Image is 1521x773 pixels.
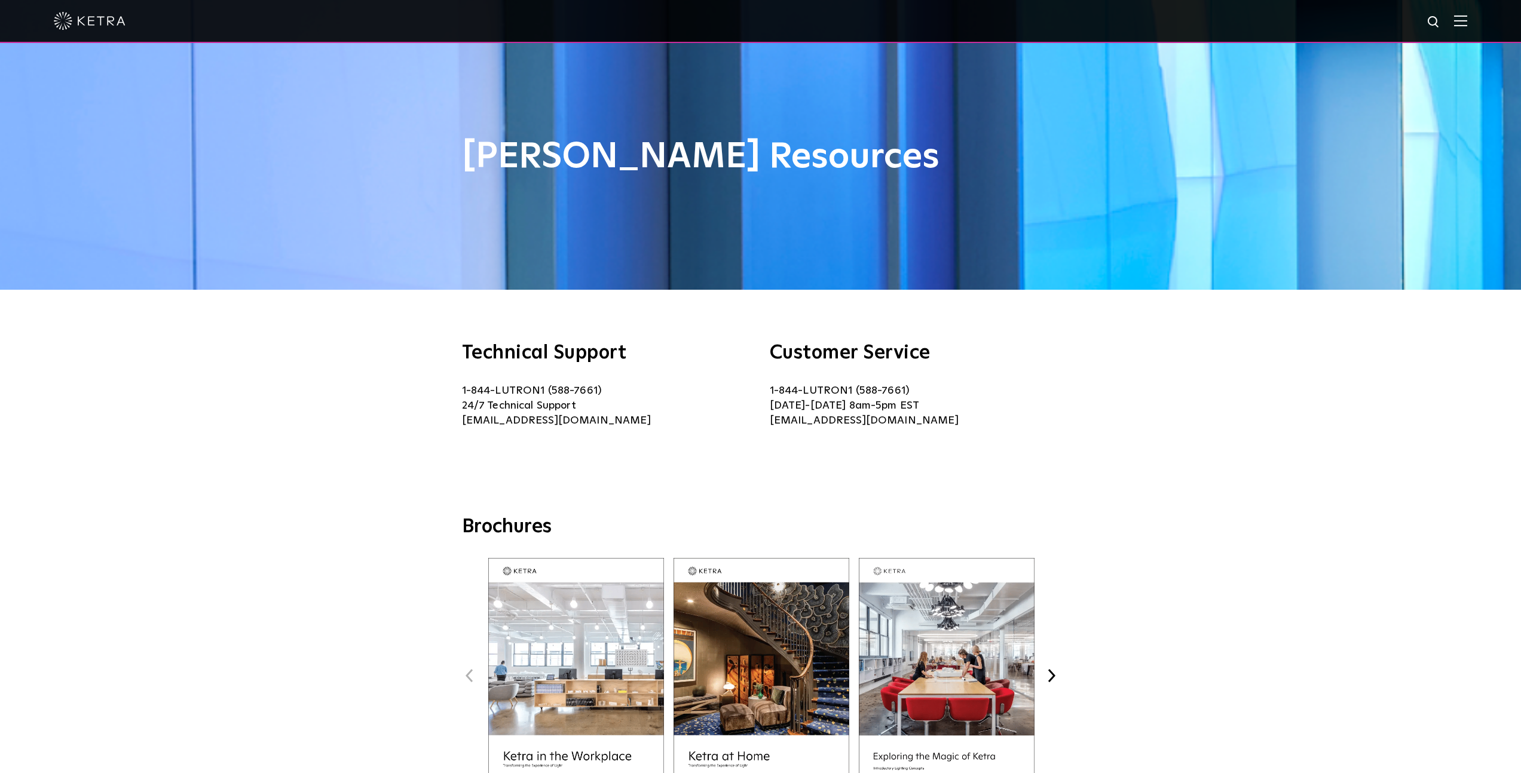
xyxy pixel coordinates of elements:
button: Previous [462,668,478,683]
img: ketra-logo-2019-white [54,12,126,30]
button: Next [1044,668,1060,683]
a: [EMAIL_ADDRESS][DOMAIN_NAME] [462,415,651,426]
img: Hamburger%20Nav.svg [1454,15,1467,26]
img: search icon [1427,15,1442,30]
h3: Technical Support [462,343,752,363]
p: 1-844-LUTRON1 (588-7661) [DATE]-[DATE] 8am-5pm EST [EMAIL_ADDRESS][DOMAIN_NAME] [770,384,1060,428]
h3: Customer Service [770,343,1060,363]
h3: Brochures [462,515,1060,540]
h1: [PERSON_NAME] Resources [462,137,1060,177]
p: 1-844-LUTRON1 (588-7661) 24/7 Technical Support [462,384,752,428]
